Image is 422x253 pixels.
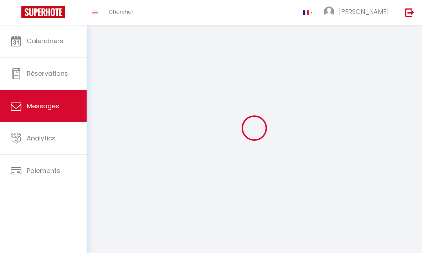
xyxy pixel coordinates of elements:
[27,101,59,110] span: Messages
[21,6,65,18] img: Super Booking
[339,7,389,16] span: [PERSON_NAME]
[27,36,63,45] span: Calendriers
[405,8,414,17] img: logout
[27,134,56,143] span: Analytics
[27,166,60,175] span: Paiements
[109,8,133,15] span: Chercher
[27,69,68,78] span: Réservations
[324,6,334,17] img: ...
